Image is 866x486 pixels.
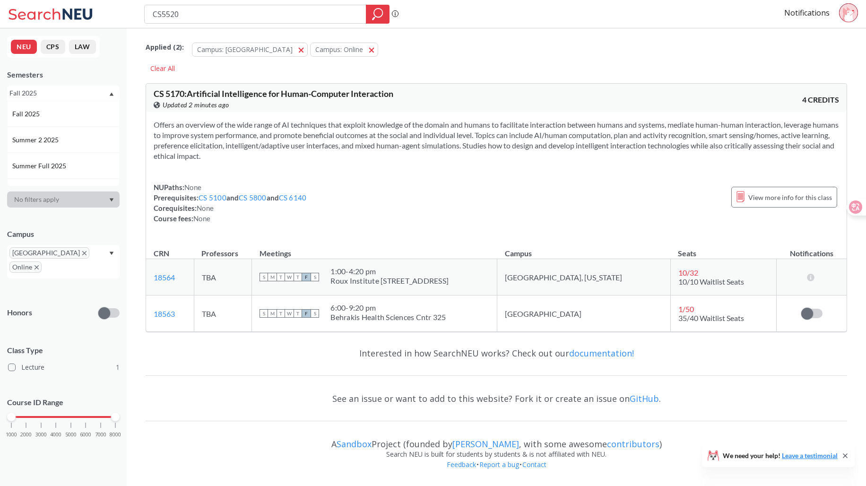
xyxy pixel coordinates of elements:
[7,345,120,356] span: Class Type
[748,191,832,203] span: View more info for this class
[784,8,830,18] a: Notifications
[777,239,847,259] th: Notifications
[366,5,390,24] div: magnifying glass
[7,245,120,278] div: [GEOGRAPHIC_DATA]X to remove pillOnlineX to remove pillDropdown arrow
[154,248,169,259] div: CRN
[8,361,120,373] label: Lecture
[311,309,319,318] span: S
[199,193,226,202] a: CS 5100
[372,8,383,21] svg: magnifying glass
[7,307,32,318] p: Honors
[194,295,252,332] td: TBA
[82,251,87,255] svg: X to remove pill
[670,239,777,259] th: Seats
[11,40,37,54] button: NEU
[310,43,378,57] button: Campus: Online
[630,393,659,404] a: GitHub
[110,432,121,437] span: 8000
[163,100,229,110] span: Updated 2 minutes ago
[9,247,89,259] span: [GEOGRAPHIC_DATA]X to remove pill
[7,86,120,101] div: Fall 2025Dropdown arrowFall 2025Summer 2 2025Summer Full 2025Summer 1 2025Spring 2025Fall 2024Sum...
[802,95,839,105] span: 4 CREDITS
[109,252,114,255] svg: Dropdown arrow
[678,313,744,322] span: 35/40 Waitlist Seats
[279,193,307,202] a: CS 6140
[337,438,372,450] a: Sandbox
[154,309,175,318] a: 18563
[80,432,91,437] span: 6000
[294,309,302,318] span: T
[446,460,476,469] a: Feedback
[294,273,302,281] span: T
[193,214,210,223] span: None
[277,309,285,318] span: T
[569,347,634,359] a: documentation!
[194,239,252,259] th: Professors
[116,362,120,373] span: 1
[12,161,68,171] span: Summer Full 2025
[782,451,838,460] a: Leave a testimonial
[146,430,847,449] div: A Project (founded by , with some awesome )
[678,268,698,277] span: 10 / 32
[252,239,497,259] th: Meetings
[146,385,847,412] div: See an issue or want to add to this website? Fork it or create an issue on .
[69,40,96,54] button: LAW
[9,88,108,98] div: Fall 2025
[35,432,47,437] span: 3000
[184,183,201,191] span: None
[197,45,293,54] span: Campus: [GEOGRAPHIC_DATA]
[268,309,277,318] span: M
[7,69,120,80] div: Semesters
[260,273,268,281] span: S
[315,45,363,54] span: Campus: Online
[522,460,547,469] a: Contact
[95,432,106,437] span: 7000
[7,191,120,208] div: Dropdown arrow
[146,339,847,367] div: Interested in how SearchNEU works? Check out our
[146,42,184,52] span: Applied ( 2 ):
[146,61,180,76] div: Clear All
[678,277,744,286] span: 10/10 Waitlist Seats
[20,432,32,437] span: 2000
[285,273,294,281] span: W
[239,193,267,202] a: CS 5800
[302,309,311,318] span: F
[12,109,42,119] span: Fall 2025
[6,432,17,437] span: 1000
[41,40,65,54] button: CPS
[452,438,519,450] a: [PERSON_NAME]
[330,303,446,312] div: 6:00 - 9:20 pm
[194,259,252,295] td: TBA
[330,276,449,286] div: Roux Institute [STREET_ADDRESS]
[330,312,446,322] div: Behrakis Health Sciences Cntr 325
[302,273,311,281] span: F
[65,432,77,437] span: 5000
[154,120,839,161] section: Offers an overview of the wide range of AI techniques that exploit knowledge of the domain and hu...
[497,295,671,332] td: [GEOGRAPHIC_DATA]
[154,182,306,224] div: NUPaths: Prerequisites: and and Corequisites: Course fees:
[154,273,175,282] a: 18564
[146,460,847,484] div: • •
[35,265,39,269] svg: X to remove pill
[330,267,449,276] div: 1:00 - 4:20 pm
[109,198,114,202] svg: Dropdown arrow
[479,460,520,469] a: Report a bug
[260,309,268,318] span: S
[607,438,659,450] a: contributors
[723,452,838,459] span: We need your help!
[154,88,393,99] span: CS 5170 : Artificial Intelligence for Human-Computer Interaction
[109,92,114,96] svg: Dropdown arrow
[497,239,671,259] th: Campus
[12,135,61,145] span: Summer 2 2025
[7,229,120,239] div: Campus
[146,449,847,460] div: Search NEU is built for students by students & is not affiliated with NEU.
[678,304,694,313] span: 1 / 50
[277,273,285,281] span: T
[192,43,308,57] button: Campus: [GEOGRAPHIC_DATA]
[497,259,671,295] td: [GEOGRAPHIC_DATA], [US_STATE]
[152,6,359,22] input: Class, professor, course number, "phrase"
[285,309,294,318] span: W
[9,261,42,273] span: OnlineX to remove pill
[7,397,120,408] p: Course ID Range
[311,273,319,281] span: S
